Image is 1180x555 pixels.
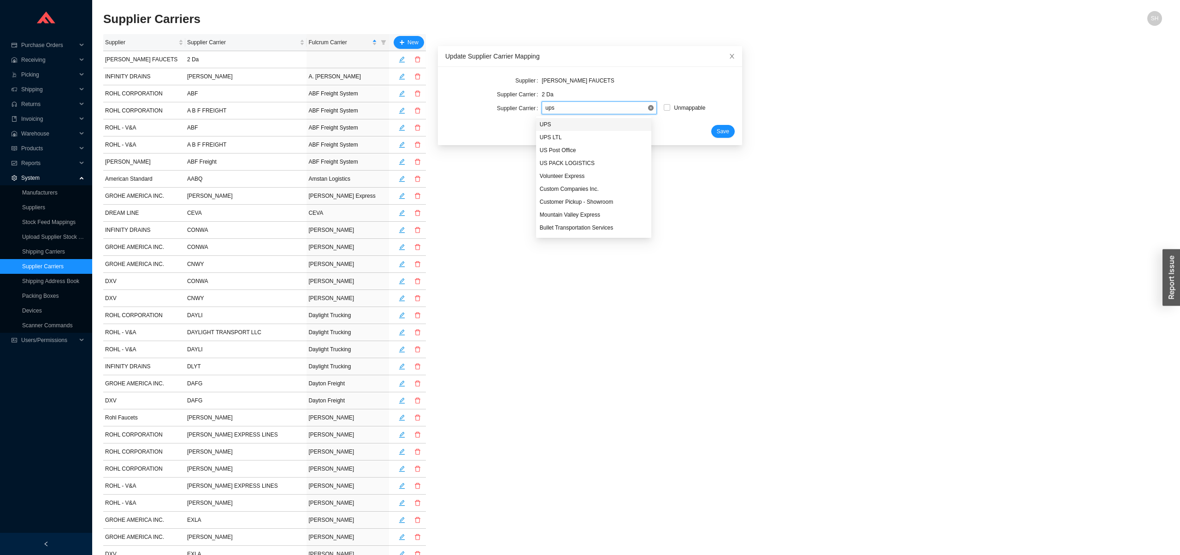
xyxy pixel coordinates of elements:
[308,123,387,132] div: ABF Freight System
[411,275,424,288] button: delete
[21,333,77,348] span: Users/Permissions
[540,120,648,129] div: UPS
[185,136,307,154] td: A B F FREIGHT
[185,188,307,205] td: [PERSON_NAME]
[411,445,424,458] button: delete
[185,273,307,290] td: CONWA
[185,34,307,51] th: Supplier Carrier sortable
[395,479,408,492] button: edit
[395,377,408,390] button: edit
[308,345,387,354] div: Daylight Trucking
[103,512,185,529] td: GROHE AMERICA INC.
[411,309,424,322] button: delete
[412,227,424,233] span: delete
[22,278,79,284] a: Shipping Address Book
[1151,11,1159,26] span: SH
[103,136,185,154] td: ROHL - V&A
[411,207,424,219] button: delete
[411,531,424,543] button: delete
[396,278,408,284] span: edit
[395,496,408,509] button: edit
[103,205,185,222] td: DREAM LINE
[536,144,651,157] div: US Post Office
[412,107,424,114] span: delete
[103,239,185,256] td: GROHE AMERICA INC.
[396,431,408,438] span: edit
[185,529,307,546] td: [PERSON_NAME]
[395,326,408,339] button: edit
[396,107,408,114] span: edit
[185,358,307,375] td: DLYT
[185,85,307,102] td: ABF
[103,119,185,136] td: ROHL - V&A
[411,53,424,66] button: delete
[412,449,424,455] span: delete
[43,541,49,547] span: left
[185,154,307,171] td: ABF Freight
[185,392,307,409] td: DAFG
[103,409,185,426] td: Rohl Faucets
[412,431,424,438] span: delete
[308,464,387,473] div: [PERSON_NAME]
[185,426,307,443] td: [PERSON_NAME] EXPRESS LINES
[379,36,388,49] span: filter
[103,68,185,85] td: INFINITY DRAINS
[396,363,408,370] span: edit
[412,397,424,404] span: delete
[396,176,408,182] span: edit
[411,514,424,526] button: delete
[103,34,185,51] th: Supplier sortable
[22,293,59,299] a: Packing Boxes
[411,258,424,271] button: delete
[103,307,185,324] td: ROHL CORPORATION
[185,290,307,307] td: CNWY
[411,155,424,168] button: delete
[21,53,77,67] span: Receiving
[395,53,408,66] button: edit
[308,481,387,490] div: [PERSON_NAME]
[185,171,307,188] td: AABQ
[536,131,651,144] div: UPS LTL
[395,309,408,322] button: edit
[396,295,408,301] span: edit
[540,146,648,154] div: US Post Office
[103,324,185,341] td: ROHL - V&A
[396,73,408,80] span: edit
[412,176,424,182] span: delete
[395,275,408,288] button: edit
[412,414,424,421] span: delete
[395,531,408,543] button: edit
[412,363,424,370] span: delete
[308,208,387,218] div: CEVA
[497,102,542,115] label: Supplier Carrier
[395,104,408,117] button: edit
[411,70,424,83] button: delete
[103,392,185,409] td: DXV
[396,449,408,455] span: edit
[411,496,424,509] button: delete
[185,68,307,85] td: [PERSON_NAME]
[396,380,408,387] span: edit
[308,447,387,456] div: [PERSON_NAME]
[185,307,307,324] td: DAYLI
[308,38,370,47] span: Fulcrum Carrier
[411,394,424,407] button: delete
[396,414,408,421] span: edit
[396,90,408,97] span: edit
[412,466,424,472] span: delete
[21,38,77,53] span: Purchase Orders
[308,294,387,303] div: [PERSON_NAME]
[412,380,424,387] span: delete
[185,461,307,478] td: [PERSON_NAME]
[396,397,408,404] span: edit
[540,224,648,232] div: Bullet Transportation Services
[308,396,387,405] div: Dayton Freight
[22,248,65,255] a: Shipping Carriers
[395,70,408,83] button: edit
[411,104,424,117] button: delete
[412,124,424,131] span: delete
[395,121,408,134] button: edit
[412,56,424,63] span: delete
[395,155,408,168] button: edit
[396,159,408,165] span: edit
